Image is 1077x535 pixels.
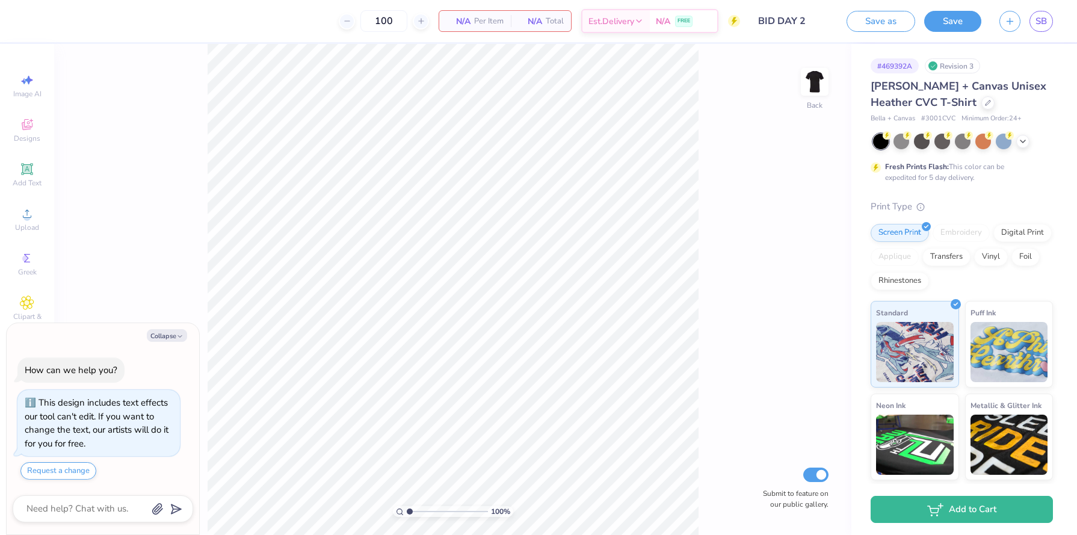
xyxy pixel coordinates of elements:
div: This color can be expedited for 5 day delivery. [885,161,1033,183]
div: Back [807,100,822,111]
img: Puff Ink [971,322,1048,382]
div: Revision 3 [925,58,980,73]
span: [PERSON_NAME] + Canvas Unisex Heather CVC T-Shirt [871,79,1046,110]
span: Clipart & logos [6,312,48,331]
div: How can we help you? [25,364,117,376]
div: Transfers [922,248,971,266]
a: SB [1029,11,1053,32]
img: Neon Ink [876,415,954,475]
span: SB [1035,14,1047,28]
span: N/A [656,15,670,28]
span: Total [546,15,564,28]
input: Untitled Design [749,9,838,33]
span: N/A [518,15,542,28]
span: # 3001CVC [921,114,955,124]
span: Puff Ink [971,306,996,319]
span: 100 % [491,506,510,517]
div: Applique [871,248,919,266]
strong: Fresh Prints Flash: [885,162,949,172]
span: Minimum Order: 24 + [961,114,1022,124]
div: Rhinestones [871,272,929,290]
img: Back [803,70,827,94]
div: Embroidery [933,224,990,242]
span: Bella + Canvas [871,114,915,124]
img: Standard [876,322,954,382]
div: Vinyl [974,248,1008,266]
span: N/A [446,15,471,28]
button: Request a change [20,462,96,480]
span: Designs [14,134,40,143]
div: Digital Print [993,224,1052,242]
button: Save [924,11,981,32]
button: Save as [847,11,915,32]
span: Metallic & Glitter Ink [971,399,1042,412]
button: Collapse [147,329,187,342]
span: FREE [677,17,690,25]
div: Screen Print [871,224,929,242]
span: Neon Ink [876,399,906,412]
input: – – [360,10,407,32]
button: Add to Cart [871,496,1053,523]
div: Print Type [871,200,1053,214]
div: This design includes text effects our tool can't edit. If you want to change the text, our artist... [25,397,168,450]
span: Standard [876,306,908,319]
span: Upload [15,223,39,232]
span: Greek [18,267,37,277]
div: # 469392A [871,58,919,73]
div: Foil [1011,248,1040,266]
span: Image AI [13,89,42,99]
span: Add Text [13,178,42,188]
span: Per Item [474,15,504,28]
img: Metallic & Glitter Ink [971,415,1048,475]
span: Est. Delivery [588,15,634,28]
label: Submit to feature on our public gallery. [756,488,829,510]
